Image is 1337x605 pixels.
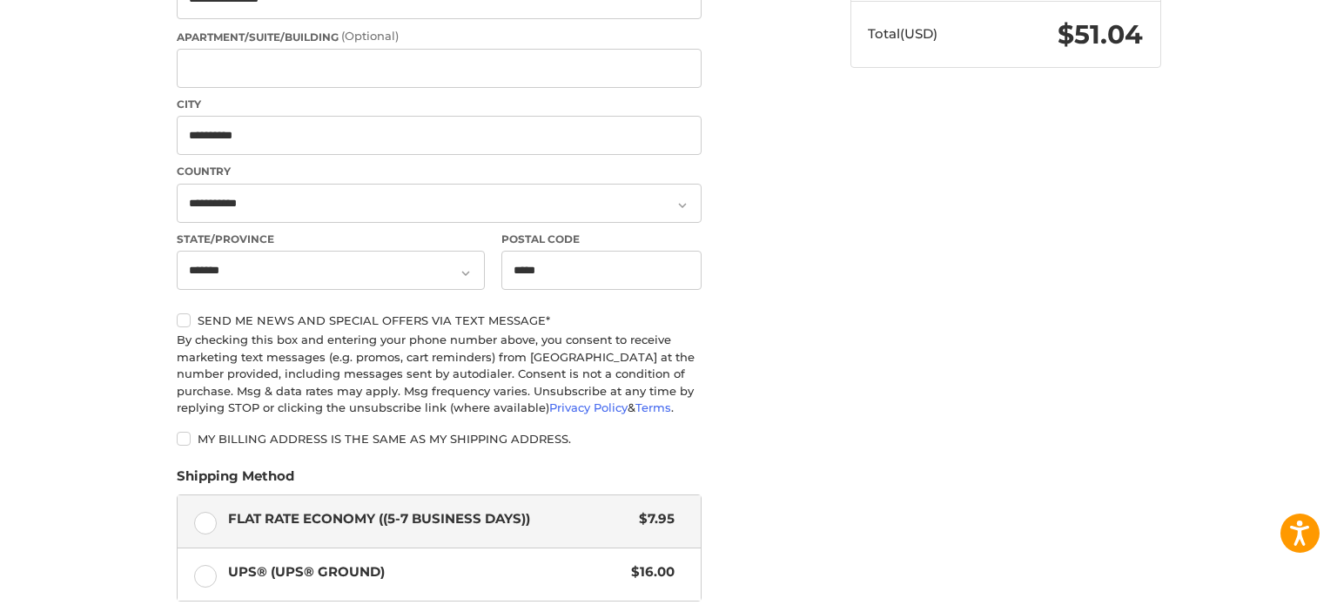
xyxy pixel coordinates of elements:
span: Flat Rate Economy ((5-7 Business Days)) [228,509,631,529]
label: Postal Code [501,232,702,247]
label: Country [177,164,702,179]
label: My billing address is the same as my shipping address. [177,432,702,446]
span: $7.95 [631,509,675,529]
label: Send me news and special offers via text message* [177,313,702,327]
span: Total (USD) [868,25,937,42]
small: (Optional) [341,29,399,43]
label: City [177,97,702,112]
span: $51.04 [1058,18,1143,50]
a: Terms [635,400,671,414]
a: Privacy Policy [549,400,628,414]
div: By checking this box and entering your phone number above, you consent to receive marketing text ... [177,332,702,417]
legend: Shipping Method [177,467,294,494]
span: UPS® (UPS® Ground) [228,562,623,582]
label: Apartment/Suite/Building [177,28,702,45]
label: State/Province [177,232,485,247]
span: $16.00 [623,562,675,582]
